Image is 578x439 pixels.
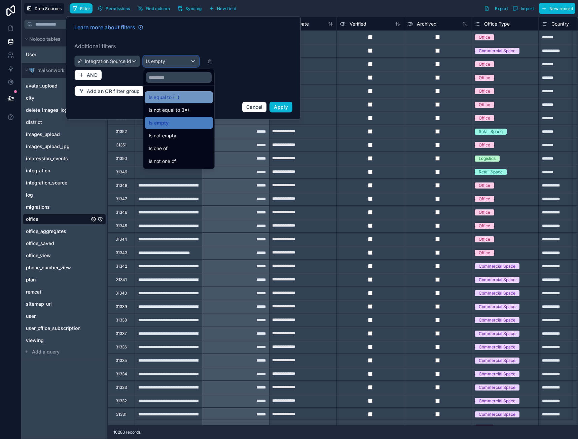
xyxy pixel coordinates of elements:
div: 31347 [116,196,127,202]
div: 31346 [116,210,127,215]
div: 31334 [116,371,127,377]
span: Import [521,6,534,11]
div: 31349 [116,169,127,175]
a: New record [536,3,575,14]
div: Commercial Space [479,331,515,337]
div: Commercial Space [479,398,515,404]
span: Is not one of [149,157,176,165]
button: Import [510,3,536,14]
span: Is equal to (=) [149,93,179,101]
span: New field [217,6,236,11]
div: Commercial Space [479,344,515,350]
div: Office [479,142,490,148]
div: Office [479,223,490,229]
button: New field [207,3,239,13]
div: 31352 [116,129,127,134]
div: 31330 [116,425,127,431]
div: Commercial Space [479,384,515,391]
button: Export [482,3,510,14]
div: Office [479,425,490,431]
div: 31345 [116,223,127,229]
div: 31332 [116,398,127,404]
div: 31342 [116,264,127,269]
button: Filter [70,3,93,13]
div: Logistics [479,156,496,162]
span: Data Sources [35,6,62,11]
button: Data Sources [24,3,64,14]
div: Retail Space [479,129,503,135]
div: Commercial Space [479,411,515,417]
div: 31340 [115,291,127,296]
div: Office [479,102,490,108]
div: 31339 [116,304,127,309]
div: Office [479,61,490,67]
div: Office [479,88,490,94]
div: 31348 [116,183,127,188]
div: Commercial Space [479,371,515,377]
div: Office [479,75,490,81]
div: 31350 [116,156,127,161]
span: Filter [80,6,91,11]
span: Archived [417,21,437,27]
span: Verified [350,21,366,27]
div: Office [479,209,490,215]
div: Office [479,182,490,189]
div: 31333 [116,385,127,390]
div: 31344 [115,237,127,242]
div: Office [479,196,490,202]
button: Permissions [95,3,132,13]
button: Syncing [175,3,204,13]
span: New record [549,6,573,11]
span: Syncing [185,6,202,11]
span: Is not empty [149,132,176,140]
div: 31338 [116,317,127,323]
button: Find column [135,3,172,13]
span: Is not equal to (!=) [149,106,189,114]
div: Commercial Space [479,290,515,296]
span: Is empty [149,119,169,127]
span: 10283 records [113,430,141,435]
button: New record [539,3,575,14]
span: Find column [146,6,170,11]
div: 31351 [116,142,127,148]
span: Is one of [149,144,168,153]
div: 31341 [116,277,127,282]
a: Permissions [95,3,135,13]
div: Office [479,34,490,40]
div: Commercial Space [479,304,515,310]
span: Export [495,6,508,11]
div: 31335 [116,358,127,363]
div: Commercial Space [479,277,515,283]
span: Office Type [484,21,510,27]
div: Commercial Space [479,263,515,269]
div: Retail Space [479,169,503,175]
div: 31331 [116,412,127,417]
div: Office [479,236,490,242]
a: Syncing [175,3,207,13]
div: 31336 [116,344,127,350]
div: 31337 [116,331,127,336]
div: Office [479,250,490,256]
div: Commercial Space [479,317,515,323]
div: 31343 [116,250,127,256]
span: Country [551,21,569,27]
span: Permissions [106,6,130,11]
div: Office [479,115,490,121]
div: Commercial Space [479,358,515,364]
div: Commercial Space [479,48,515,54]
